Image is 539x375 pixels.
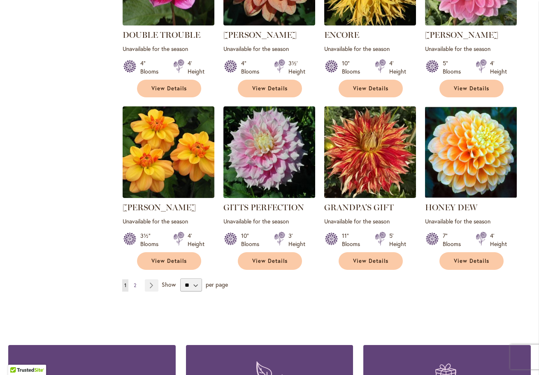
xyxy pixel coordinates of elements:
[353,258,388,265] span: View Details
[324,202,394,212] a: GRANDPA'S GIFT
[324,19,416,27] a: ENCORE
[288,232,305,248] div: 3' Height
[223,202,304,212] a: GITTS PERFECTION
[238,80,302,97] a: View Details
[425,192,517,200] a: Honey Dew
[188,59,204,76] div: 4' Height
[123,19,214,27] a: DOUBLE TROUBLE
[238,252,302,270] a: View Details
[324,192,416,200] a: Grandpa's Gift
[223,192,315,200] a: GITTS PERFECTION
[425,19,517,27] a: Gerrie Hoek
[123,45,214,53] p: Unavailable for the season
[6,346,29,369] iframe: Launch Accessibility Center
[353,85,388,92] span: View Details
[206,281,228,288] span: per page
[490,232,507,248] div: 4' Height
[134,282,136,288] span: 2
[425,30,498,40] a: [PERSON_NAME]
[151,258,187,265] span: View Details
[123,106,214,198] img: Ginger Snap
[439,252,504,270] a: View Details
[241,232,264,248] div: 10" Blooms
[223,45,315,53] p: Unavailable for the season
[425,217,517,225] p: Unavailable for the season
[140,232,163,248] div: 3½" Blooms
[123,192,214,200] a: Ginger Snap
[389,59,406,76] div: 4' Height
[223,19,315,27] a: Elijah Mason
[252,85,288,92] span: View Details
[140,59,163,76] div: 4" Blooms
[342,232,365,248] div: 11" Blooms
[454,258,489,265] span: View Details
[288,59,305,76] div: 3½' Height
[223,217,315,225] p: Unavailable for the season
[151,85,187,92] span: View Details
[252,258,288,265] span: View Details
[123,30,200,40] a: DOUBLE TROUBLE
[324,45,416,53] p: Unavailable for the season
[342,59,365,76] div: 10" Blooms
[454,85,489,92] span: View Details
[132,279,138,292] a: 2
[339,252,403,270] a: View Details
[425,106,517,198] img: Honey Dew
[443,232,466,248] div: 7" Blooms
[188,232,204,248] div: 4' Height
[425,45,517,53] p: Unavailable for the season
[162,281,176,288] span: Show
[389,232,406,248] div: 5' Height
[324,217,416,225] p: Unavailable for the season
[223,30,297,40] a: [PERSON_NAME]
[223,106,315,198] img: GITTS PERFECTION
[123,217,214,225] p: Unavailable for the season
[439,80,504,97] a: View Details
[124,282,126,288] span: 1
[123,202,196,212] a: [PERSON_NAME]
[339,80,403,97] a: View Details
[425,202,477,212] a: HONEY DEW
[324,106,416,198] img: Grandpa's Gift
[490,59,507,76] div: 4' Height
[241,59,264,76] div: 4" Blooms
[137,80,201,97] a: View Details
[324,30,359,40] a: ENCORE
[443,59,466,76] div: 5" Blooms
[137,252,201,270] a: View Details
